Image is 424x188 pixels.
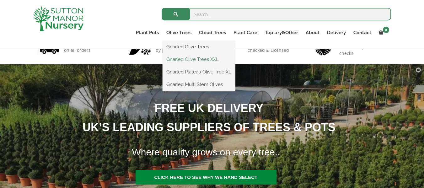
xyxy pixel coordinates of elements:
a: Topiary&Other [261,28,302,37]
img: logo [33,6,83,31]
span: 0 [383,27,389,33]
a: Gnarled Olive Trees XXL [163,55,235,64]
a: Plant Pots [132,28,163,37]
input: Search... [162,8,391,20]
p: by professionals [156,47,190,53]
a: Gnarled Olive Trees [163,42,235,51]
a: Gnarled Multi Stem Olives [163,80,235,89]
a: Olive Trees [163,28,195,37]
a: Cloud Trees [195,28,230,37]
p: on all orders [64,47,95,53]
a: About [302,28,323,37]
a: Plant Care [230,28,261,37]
a: Gnarled Plateau Olive Tree XL [163,67,235,77]
a: Contact [350,28,375,37]
p: consistent price checks [339,44,387,56]
a: 0 [375,28,391,37]
a: Delivery [323,28,350,37]
p: checked & Licensed [248,47,289,53]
